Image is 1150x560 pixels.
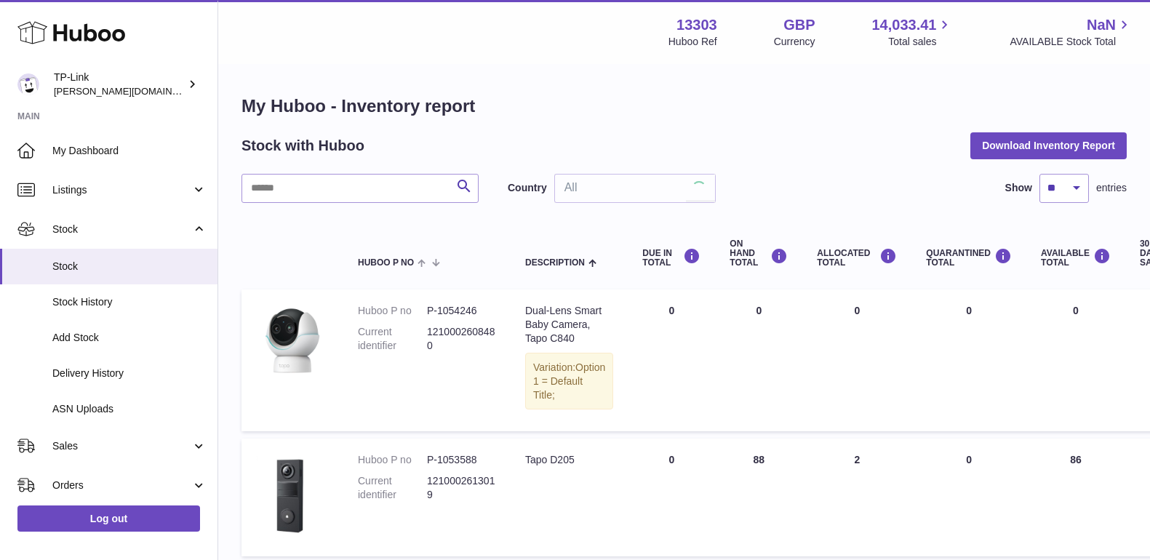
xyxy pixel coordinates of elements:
[774,35,815,49] div: Currency
[715,289,802,431] td: 0
[525,258,585,268] span: Description
[1010,35,1133,49] span: AVAILABLE Stock Total
[1041,248,1111,268] div: AVAILABLE Total
[52,295,207,309] span: Stock History
[966,454,972,465] span: 0
[241,136,364,156] h2: Stock with Huboo
[642,248,700,268] div: DUE IN TOTAL
[508,181,547,195] label: Country
[52,183,191,197] span: Listings
[358,258,414,268] span: Huboo P no
[525,453,613,467] div: Tapo D205
[802,439,911,556] td: 2
[1026,289,1125,431] td: 0
[533,361,605,401] span: Option 1 = Default Title;
[427,304,496,318] dd: P-1054246
[52,144,207,158] span: My Dashboard
[52,331,207,345] span: Add Stock
[802,289,911,431] td: 0
[668,35,717,49] div: Huboo Ref
[17,73,39,95] img: susie.li@tp-link.com
[676,15,717,35] strong: 13303
[525,353,613,410] div: Variation:
[1026,439,1125,556] td: 86
[1096,181,1127,195] span: entries
[1087,15,1116,35] span: NaN
[241,95,1127,118] h1: My Huboo - Inventory report
[17,505,200,532] a: Log out
[358,474,427,502] dt: Current identifier
[52,402,207,416] span: ASN Uploads
[926,248,1012,268] div: QUARANTINED Total
[256,304,329,377] img: product image
[1010,15,1133,49] a: NaN AVAILABLE Stock Total
[1005,181,1032,195] label: Show
[427,453,496,467] dd: P-1053588
[358,453,427,467] dt: Huboo P no
[54,71,185,98] div: TP-Link
[256,453,329,538] img: product image
[427,474,496,502] dd: 1210002613019
[52,367,207,380] span: Delivery History
[628,289,715,431] td: 0
[525,304,613,345] div: Dual-Lens Smart Baby Camera, Tapo C840
[358,304,427,318] dt: Huboo P no
[817,248,897,268] div: ALLOCATED Total
[427,325,496,353] dd: 1210002608480
[966,305,972,316] span: 0
[52,260,207,273] span: Stock
[871,15,936,35] span: 14,033.41
[52,439,191,453] span: Sales
[54,85,367,97] span: [PERSON_NAME][DOMAIN_NAME][EMAIL_ADDRESS][DOMAIN_NAME]
[970,132,1127,159] button: Download Inventory Report
[715,439,802,556] td: 88
[871,15,953,49] a: 14,033.41 Total sales
[888,35,953,49] span: Total sales
[358,325,427,353] dt: Current identifier
[628,439,715,556] td: 0
[52,223,191,236] span: Stock
[52,479,191,492] span: Orders
[730,239,788,268] div: ON HAND Total
[783,15,815,35] strong: GBP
